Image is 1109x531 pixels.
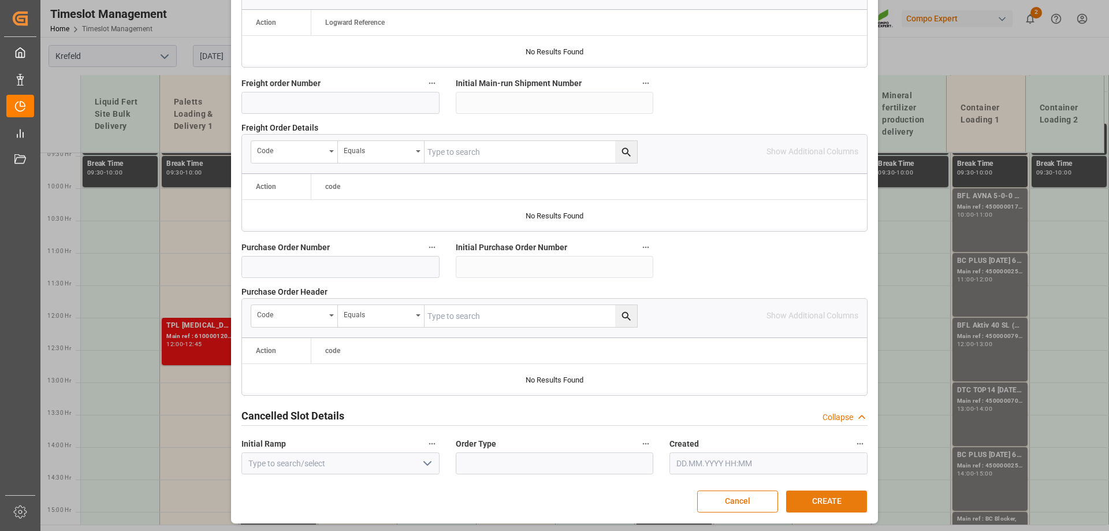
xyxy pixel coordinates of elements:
[823,411,853,424] div: Collapse
[669,452,868,474] input: DD.MM.YYYY HH:MM
[669,438,699,450] span: Created
[241,242,330,254] span: Purchase Order Number
[456,242,567,254] span: Initial Purchase Order Number
[418,455,435,473] button: open menu
[241,438,286,450] span: Initial Ramp
[256,183,276,191] div: Action
[697,491,778,513] button: Cancel
[241,77,321,90] span: Freight order Number
[638,240,653,255] button: Initial Purchase Order Number
[425,141,637,163] input: Type to search
[241,408,344,424] h2: Cancelled Slot Details
[615,141,637,163] button: search button
[257,143,325,156] div: code
[638,436,653,451] button: Order Type
[456,77,582,90] span: Initial Main-run Shipment Number
[425,305,637,327] input: Type to search
[251,141,338,163] button: open menu
[853,436,868,451] button: Created
[256,18,276,27] div: Action
[425,76,440,91] button: Freight order Number
[456,438,496,450] span: Order Type
[325,18,385,27] span: Logward Reference
[241,452,440,474] input: Type to search/select
[338,305,425,327] button: open menu
[425,436,440,451] button: Initial Ramp
[325,347,340,355] span: code
[615,305,637,327] button: search button
[786,491,867,513] button: CREATE
[325,183,340,191] span: code
[251,305,338,327] button: open menu
[338,141,425,163] button: open menu
[257,307,325,320] div: code
[241,122,318,134] span: Freight Order Details
[256,347,276,355] div: Action
[241,286,328,298] span: Purchase Order Header
[638,76,653,91] button: Initial Main-run Shipment Number
[425,240,440,255] button: Purchase Order Number
[344,143,412,156] div: Equals
[344,307,412,320] div: Equals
